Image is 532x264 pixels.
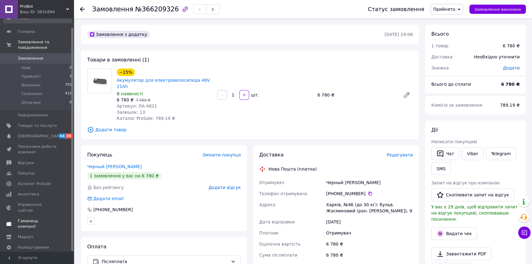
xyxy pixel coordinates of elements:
span: Маркет [18,234,33,240]
div: [PHONE_NUMBER] [326,191,413,197]
button: Скопіювати запит на відгук [431,188,514,201]
span: Управління сайтом [18,202,57,213]
span: ProBot [20,4,66,9]
a: Telegram [486,147,516,160]
div: [DATE] [325,216,414,227]
a: Черный [PERSON_NAME] [87,164,142,169]
span: 412 [65,91,72,97]
span: Доставка [431,54,452,59]
span: Всього [431,31,449,37]
div: [PHONE_NUMBER] [93,207,133,213]
span: Телефон отримувача [259,191,307,196]
span: Комісія за замовлення [431,103,482,108]
span: 64 [58,133,65,139]
span: В наявності [117,91,143,96]
div: Додати email [87,195,124,202]
div: 6 780 ₴ [503,43,520,49]
span: Замовлення виконано [474,7,521,12]
span: Сума післяплати [259,253,297,258]
span: 0 [69,100,72,105]
span: У вас є 29 днів, щоб відправити запит на відгук покупцеві, скопіювавши посилання. [431,204,518,222]
div: 6 780 ₴ [325,238,414,250]
img: Акумулятор для електровелосипеда 48V 21Ah [91,69,109,93]
span: Додати товар [87,126,413,133]
div: 1 замовлення у вас на 6 780 ₴ [87,172,161,179]
span: Запит на відгук про компанію [431,180,499,185]
span: Замовлення та повідомлення [18,39,74,50]
button: Чат [431,147,459,160]
span: Додати [503,65,520,70]
span: 30 [65,133,72,139]
div: 6 780 ₴ [325,250,414,261]
span: Товари та послуги [18,123,57,128]
span: Доставка [259,152,284,158]
span: Аналітика [18,191,39,197]
a: Редагувати [401,89,413,101]
span: Дата відправки [259,219,295,224]
span: Нові [22,65,30,71]
span: Гаманець компанії [18,218,57,229]
span: Виконані [22,82,41,88]
span: Оплата [87,244,106,250]
span: 789.19 ₴ [500,103,520,108]
span: Всього до сплати [431,82,471,87]
div: шт. [250,92,260,98]
span: №366209326 [135,6,179,13]
span: 755 [65,82,72,88]
span: Повідомлення [18,112,48,118]
div: 6 780 ₴ [315,91,398,99]
span: Адреса [259,202,276,207]
span: Редагувати [387,152,413,157]
span: Змінити покупця [202,152,241,157]
span: Замовлення [18,56,43,61]
span: Оціночна вартість [259,242,300,246]
span: Товари в замовленні (1) [87,57,149,63]
span: Платник [259,231,279,235]
button: Видати чек [431,227,477,240]
div: Повернутися назад [80,6,85,12]
div: Ваш ID: 3831894 [20,9,74,15]
div: Необхідно уточнити [470,50,523,64]
span: Дії [431,127,438,133]
span: Налаштування [18,245,49,250]
span: Оплачені [22,100,41,105]
div: −15% [117,69,135,76]
span: Без рейтингу [93,185,124,190]
span: Знижка [431,65,449,70]
div: Черный [PERSON_NAME] [325,177,414,188]
span: Скасовані [22,91,42,97]
span: Написати покупцеві [431,139,477,144]
div: Замовлення з додатку [87,31,150,38]
button: Замовлення виконано [469,5,526,14]
div: Статус замовлення [368,6,424,12]
span: 3 [69,74,72,79]
span: Отримувач [259,180,284,185]
span: [DEMOGRAPHIC_DATA] [18,133,63,139]
a: Акумулятор для електровелосипеда 48V 21Ah [117,78,210,89]
div: Додати email [93,195,124,202]
span: Залишок: 13 [117,110,145,115]
span: Каталог ProSale [18,181,51,187]
span: Покупець [87,152,112,158]
span: 6 780 ₴ [117,97,134,102]
span: 1 товар [431,43,448,48]
span: Артикул: ЛА-4821 [117,104,157,108]
div: Отримувач [325,227,414,238]
span: Прийнято [433,7,455,12]
a: Завантажити PDF [431,247,491,260]
span: Прийняті [22,74,41,79]
button: Чат з покупцем [518,227,530,239]
a: Viber [462,147,483,160]
button: SMS [431,163,451,175]
span: Головна [18,29,35,34]
span: Додати відгук [209,185,241,190]
div: Харків, №46 (до 30 кг): бульв. Жасминовий (ран. [PERSON_NAME]), 9 [325,199,414,216]
b: 6 780 ₴ [501,82,520,87]
div: Нова Пошта (платна) [267,166,318,172]
span: Показники роботи компанії [18,144,57,155]
span: Замовлення [92,6,133,13]
span: Каталог ProSale: 789.19 ₴ [117,116,175,121]
time: [DATE] 19:08 [385,32,413,37]
span: 7 980 ₴ [136,98,150,102]
span: Покупці [18,171,34,176]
